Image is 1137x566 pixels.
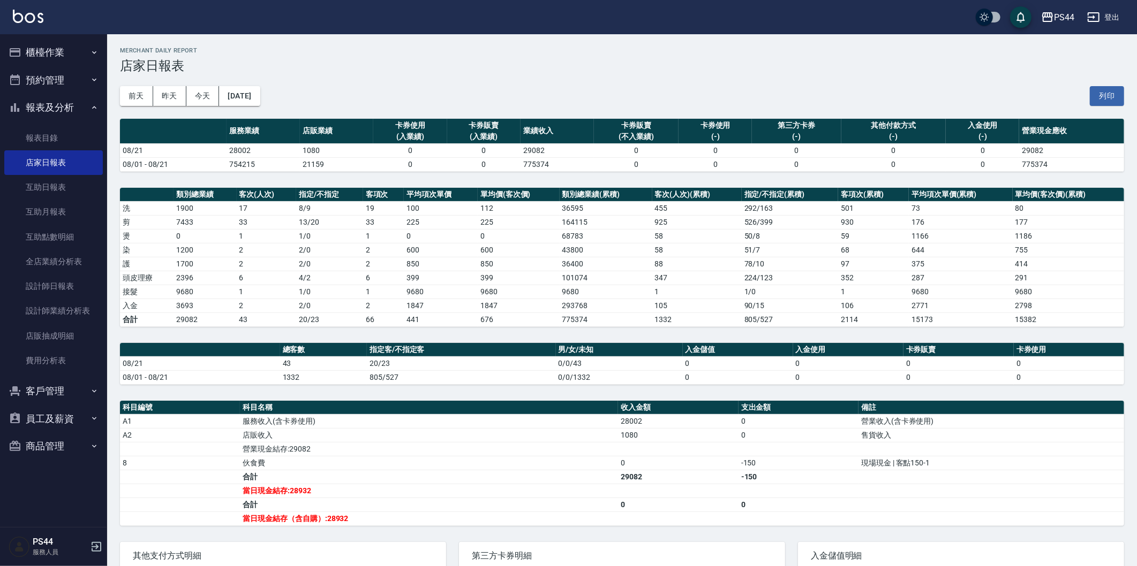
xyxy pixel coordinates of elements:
[120,356,280,370] td: 08/21
[4,126,103,150] a: 報表目錄
[363,257,404,271] td: 2
[1014,356,1124,370] td: 0
[120,401,1124,526] table: a dense table
[296,229,363,243] td: 1 / 0
[948,131,1016,142] div: (-)
[363,229,404,243] td: 1
[404,299,478,312] td: 1847
[742,299,838,312] td: 90 / 15
[120,47,1124,54] h2: Merchant Daily Report
[237,271,296,285] td: 6
[404,215,478,229] td: 225
[240,456,618,470] td: 伙食費
[120,58,1124,73] h3: 店家日報表
[120,401,240,415] th: 科目編號
[174,243,236,257] td: 1200
[227,143,300,157] td: 28002
[903,370,1014,384] td: 0
[681,120,749,131] div: 卡券使用
[174,215,236,229] td: 7433
[1014,370,1124,384] td: 0
[1083,7,1124,27] button: 登出
[120,215,174,229] td: 剪
[450,120,518,131] div: 卡券販賣
[652,312,742,326] td: 1332
[4,66,103,94] button: 預約管理
[1019,119,1124,144] th: 營業現金應收
[174,299,236,312] td: 3693
[296,257,363,271] td: 2 / 0
[33,537,87,547] h5: PS44
[683,356,793,370] td: 0
[404,285,478,299] td: 9680
[946,157,1019,171] td: 0
[838,271,909,285] td: 352
[1054,11,1074,24] div: PS44
[363,285,404,299] td: 1
[404,229,478,243] td: 0
[752,143,841,157] td: 0
[478,312,560,326] td: 676
[4,39,103,66] button: 櫃檯作業
[742,312,838,326] td: 805/527
[597,120,676,131] div: 卡券販賣
[240,484,618,498] td: 當日現金結存:28932
[556,343,683,357] th: 男/女/未知
[296,285,363,299] td: 1 / 0
[844,120,943,131] div: 其他付款方式
[844,131,943,142] div: (-)
[1019,143,1124,157] td: 29082
[404,271,478,285] td: 399
[859,456,1124,470] td: 現場現金 | 客點150-1
[447,143,521,157] td: 0
[594,157,679,171] td: 0
[472,550,772,561] span: 第三方卡券明細
[521,143,594,157] td: 29082
[618,498,738,511] td: 0
[838,229,909,243] td: 59
[33,547,87,557] p: 服務人員
[909,188,1013,202] th: 平均項次單價(累積)
[1013,215,1124,229] td: 177
[560,215,652,229] td: 164115
[618,456,738,470] td: 0
[120,119,1124,172] table: a dense table
[652,201,742,215] td: 455
[909,285,1013,299] td: 9680
[4,432,103,460] button: 商品管理
[4,249,103,274] a: 全店業績分析表
[376,120,444,131] div: 卡券使用
[174,229,236,243] td: 0
[903,356,1014,370] td: 0
[367,356,556,370] td: 20/23
[227,119,300,144] th: 服務業績
[404,243,478,257] td: 600
[1037,6,1079,28] button: PS44
[909,299,1013,312] td: 2771
[373,157,447,171] td: 0
[618,414,738,428] td: 28002
[742,271,838,285] td: 224 / 123
[683,343,793,357] th: 入金儲值
[4,299,103,323] a: 設計師業績分析表
[367,343,556,357] th: 指定客/不指定客
[560,201,652,215] td: 36595
[1013,257,1124,271] td: 414
[120,370,280,384] td: 08/01 - 08/21
[404,312,478,326] td: 441
[793,370,903,384] td: 0
[120,312,174,326] td: 合計
[859,401,1124,415] th: 備註
[838,188,909,202] th: 客項次(累積)
[560,285,652,299] td: 9680
[739,428,859,442] td: 0
[652,243,742,257] td: 58
[752,157,841,171] td: 0
[376,131,444,142] div: (入業績)
[618,401,738,415] th: 收入金額
[120,143,227,157] td: 08/21
[237,257,296,271] td: 2
[240,442,618,456] td: 營業現金結存:29082
[4,377,103,405] button: 客戶管理
[478,229,560,243] td: 0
